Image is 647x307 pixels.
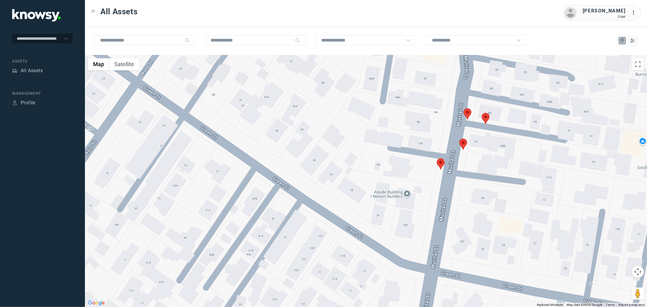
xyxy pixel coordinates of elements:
a: AssetsAll Assets [12,67,43,74]
img: Google [86,299,106,307]
button: Keyboard shortcuts [537,303,563,307]
a: Open this area in Google Maps (opens a new window) [86,299,106,307]
div: : [632,9,639,17]
tspan: ... [632,10,638,15]
div: Profile [21,99,35,106]
div: : [632,9,639,16]
div: Map [620,38,625,43]
a: Report a map error [619,303,645,306]
button: Show satellite imagery [109,58,139,70]
button: Map camera controls [632,266,644,278]
img: avatar.png [564,7,577,19]
a: Terms (opens in new tab) [606,303,615,306]
div: Toggle Menu [91,9,96,14]
div: Profile [12,100,18,106]
div: Search [295,38,300,43]
div: User [583,15,626,19]
a: ProfileProfile [12,99,35,106]
div: List [630,38,635,43]
button: Toggle fullscreen view [632,58,644,70]
div: Assets [12,59,73,64]
div: Management [12,91,73,96]
img: Application Logo [12,9,61,22]
button: Drag Pegman onto the map to open Street View [632,288,644,300]
div: All Assets [21,67,43,74]
span: All Assets [100,6,138,17]
span: Map data ©2025 Google [567,303,602,306]
div: Assets [12,68,18,73]
div: Search [185,38,190,43]
div: [PERSON_NAME] [583,7,626,15]
button: Show street map [88,58,109,70]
